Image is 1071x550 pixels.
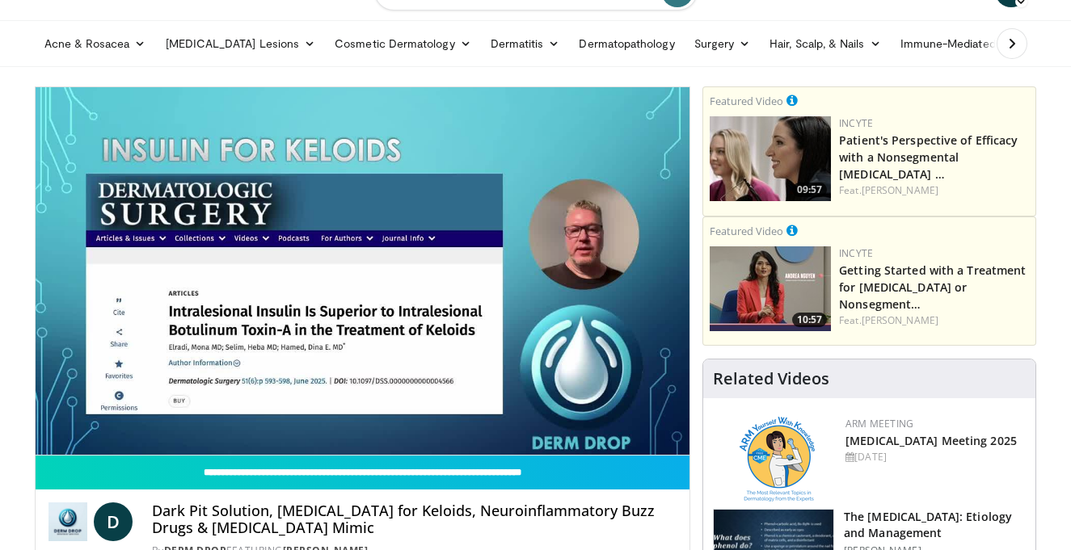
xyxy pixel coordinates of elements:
a: Hair, Scalp, & Nails [760,27,890,60]
a: [PERSON_NAME] [862,313,938,327]
a: ARM Meeting [845,417,913,430]
img: 89a28c6a-718a-466f-b4d1-7c1f06d8483b.png.150x105_q85_autocrop_double_scale_upscale_version-0.2.png [740,417,815,502]
h4: Dark Pit Solution, [MEDICAL_DATA] for Keloids, Neuroinflammatory Buzz Drugs & [MEDICAL_DATA] Mimic [152,502,677,537]
h4: Related Videos [713,369,829,388]
div: Feat. [839,313,1029,328]
a: [MEDICAL_DATA] Lesions [156,27,326,60]
a: Immune-Mediated [891,27,1022,60]
a: Incyte [839,246,873,260]
a: 09:57 [710,116,831,201]
a: [MEDICAL_DATA] Meeting 2025 [845,433,1017,448]
a: Acne & Rosacea [35,27,156,60]
a: Getting Started with a Treatment for [MEDICAL_DATA] or Nonsegment… [839,262,1026,312]
small: Featured Video [710,94,783,108]
img: 2c48d197-61e9-423b-8908-6c4d7e1deb64.png.150x105_q85_crop-smart_upscale.jpg [710,116,831,201]
div: [DATE] [845,450,1023,464]
a: Surgery [685,27,761,60]
img: Derm Drop [48,502,87,541]
a: Dermatitis [481,27,570,60]
small: Featured Video [710,224,783,238]
video-js: Video Player [36,87,690,456]
a: Incyte [839,116,873,130]
span: 10:57 [792,313,827,327]
div: Feat. [839,183,1029,198]
a: D [94,502,133,541]
a: Dermatopathology [569,27,684,60]
a: 10:57 [710,246,831,331]
a: Patient's Perspective of Efficacy with a Nonsegmental [MEDICAL_DATA] … [839,132,1018,182]
span: 09:57 [792,183,827,197]
h3: The [MEDICAL_DATA]: Etiology and Management [844,509,1026,541]
img: e02a99de-beb8-4d69-a8cb-018b1ffb8f0c.png.150x105_q85_crop-smart_upscale.jpg [710,246,831,331]
a: [PERSON_NAME] [862,183,938,197]
a: Cosmetic Dermatology [325,27,480,60]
